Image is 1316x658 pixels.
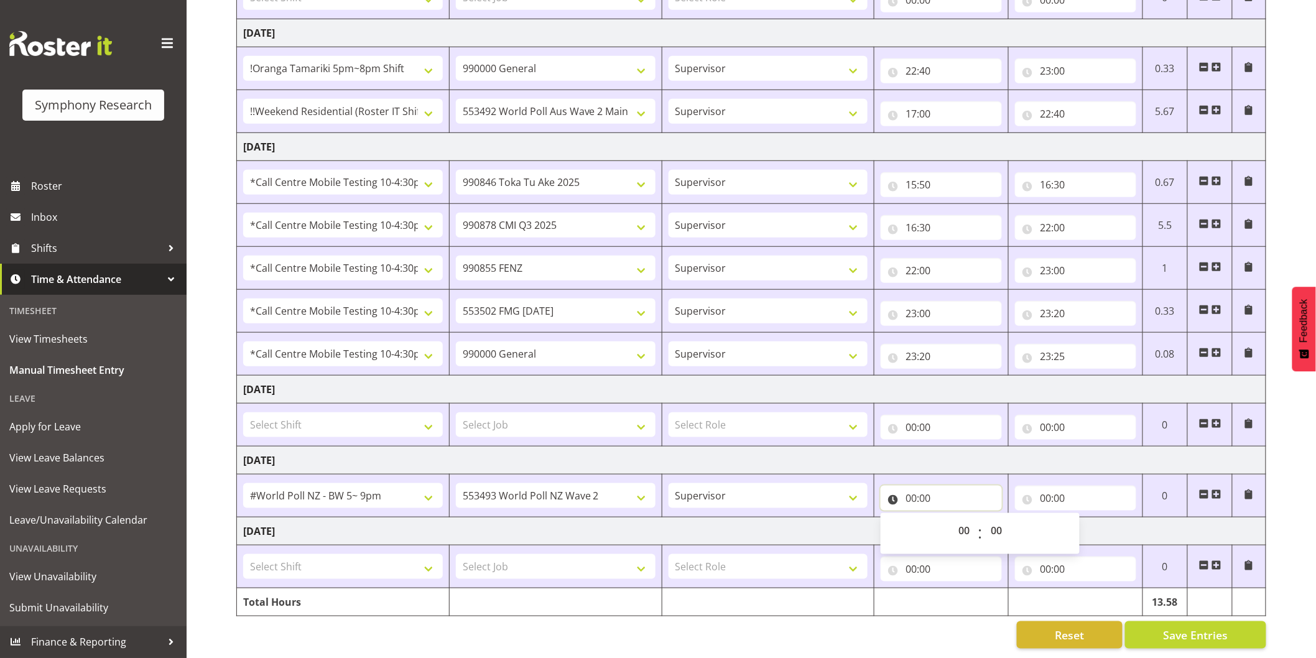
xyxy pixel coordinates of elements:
[881,415,1002,440] input: Click to select...
[3,473,183,504] a: View Leave Requests
[35,96,152,114] div: Symphony Research
[9,448,177,467] span: View Leave Balances
[9,567,177,586] span: View Unavailability
[978,518,983,549] span: :
[1015,486,1136,511] input: Click to select...
[1143,247,1188,290] td: 1
[1125,621,1266,649] button: Save Entries
[9,598,177,617] span: Submit Unavailability
[1017,621,1123,649] button: Reset
[1299,299,1310,343] span: Feedback
[237,517,1266,545] td: [DATE]
[1055,627,1084,643] span: Reset
[881,258,1002,283] input: Click to select...
[1143,204,1188,247] td: 5.5
[1163,627,1228,643] span: Save Entries
[9,361,177,379] span: Manual Timesheet Entry
[3,298,183,323] div: Timesheet
[1015,415,1136,440] input: Click to select...
[881,486,1002,511] input: Click to select...
[1143,404,1188,447] td: 0
[1143,290,1188,333] td: 0.33
[31,633,162,651] span: Finance & Reporting
[31,270,162,289] span: Time & Attendance
[237,133,1266,161] td: [DATE]
[1143,545,1188,588] td: 0
[31,177,180,195] span: Roster
[31,208,180,226] span: Inbox
[881,344,1002,369] input: Click to select...
[1015,258,1136,283] input: Click to select...
[237,376,1266,404] td: [DATE]
[881,58,1002,83] input: Click to select...
[1015,58,1136,83] input: Click to select...
[9,31,112,56] img: Rosterit website logo
[1143,47,1188,90] td: 0.33
[1015,215,1136,240] input: Click to select...
[3,561,183,592] a: View Unavailability
[881,172,1002,197] input: Click to select...
[1015,557,1136,582] input: Click to select...
[237,447,1266,475] td: [DATE]
[1015,301,1136,326] input: Click to select...
[3,504,183,535] a: Leave/Unavailability Calendar
[1015,172,1136,197] input: Click to select...
[881,215,1002,240] input: Click to select...
[1015,101,1136,126] input: Click to select...
[1292,287,1316,371] button: Feedback - Show survey
[1143,588,1188,616] td: 13.58
[3,592,183,623] a: Submit Unavailability
[9,417,177,436] span: Apply for Leave
[1143,333,1188,376] td: 0.08
[3,354,183,386] a: Manual Timesheet Entry
[237,19,1266,47] td: [DATE]
[881,301,1002,326] input: Click to select...
[3,411,183,442] a: Apply for Leave
[881,557,1002,582] input: Click to select...
[1015,344,1136,369] input: Click to select...
[3,323,183,354] a: View Timesheets
[237,588,450,616] td: Total Hours
[3,442,183,473] a: View Leave Balances
[1143,90,1188,133] td: 5.67
[881,101,1002,126] input: Click to select...
[31,239,162,257] span: Shifts
[3,386,183,411] div: Leave
[1143,475,1188,517] td: 0
[9,330,177,348] span: View Timesheets
[3,535,183,561] div: Unavailability
[9,511,177,529] span: Leave/Unavailability Calendar
[1143,161,1188,204] td: 0.67
[9,480,177,498] span: View Leave Requests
